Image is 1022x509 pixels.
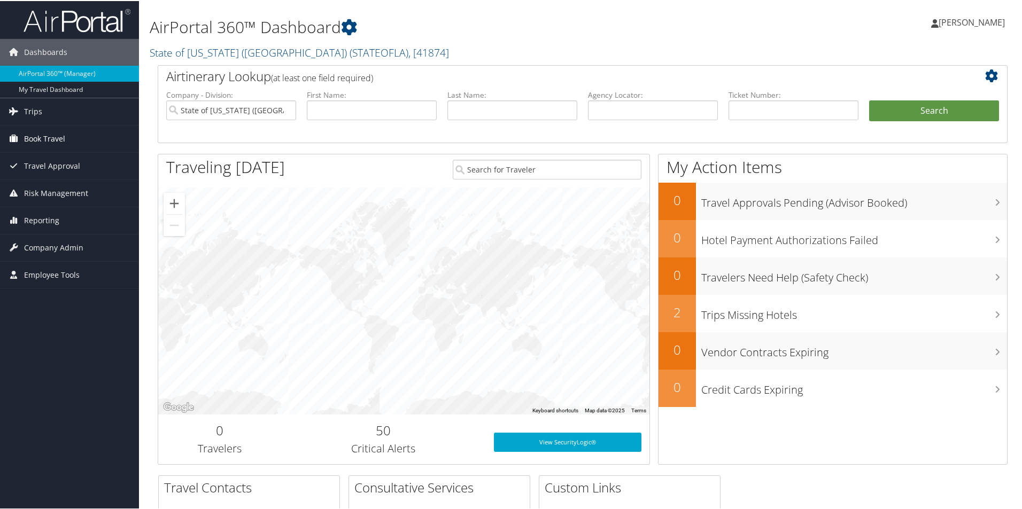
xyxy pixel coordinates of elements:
label: Agency Locator: [588,89,718,99]
h3: Credit Cards Expiring [701,376,1007,396]
a: 0Hotel Payment Authorizations Failed [659,219,1007,256]
h2: 0 [659,228,696,246]
span: Trips [24,97,42,124]
span: Company Admin [24,233,83,260]
span: Book Travel [24,124,65,151]
a: Terms (opens in new tab) [631,406,646,412]
a: 0Travelers Need Help (Safety Check) [659,256,1007,294]
h2: 0 [166,420,273,438]
h3: Travelers Need Help (Safety Check) [701,264,1007,284]
span: Reporting [24,206,59,233]
a: 2Trips Missing Hotels [659,294,1007,331]
h2: Travel Contacts [164,477,339,496]
input: Search for Traveler [453,159,641,178]
span: ( STATEOFLA ) [350,44,408,59]
h2: Consultative Services [354,477,530,496]
a: 0Credit Cards Expiring [659,369,1007,406]
h3: Travelers [166,440,273,455]
a: View SecurityLogic® [494,432,641,451]
label: Last Name: [447,89,577,99]
h3: Vendor Contracts Expiring [701,339,1007,359]
h2: 2 [659,302,696,320]
h2: 0 [659,265,696,283]
h2: Custom Links [545,477,720,496]
span: Travel Approval [24,152,80,178]
a: 0Travel Approvals Pending (Advisor Booked) [659,182,1007,219]
img: Google [161,400,196,413]
label: Company - Division: [166,89,296,99]
h2: 0 [659,190,696,208]
span: Dashboards [24,38,67,65]
span: , [ 41874 ] [408,44,449,59]
h3: Critical Alerts [289,440,478,455]
span: [PERSON_NAME] [939,15,1005,27]
label: Ticket Number: [729,89,858,99]
h2: 0 [659,377,696,395]
h3: Hotel Payment Authorizations Failed [701,226,1007,247]
a: State of [US_STATE] ([GEOGRAPHIC_DATA]) [150,44,449,59]
a: Open this area in Google Maps (opens a new window) [161,400,196,413]
h3: Trips Missing Hotels [701,301,1007,322]
span: Employee Tools [24,261,80,287]
h3: Travel Approvals Pending (Advisor Booked) [701,189,1007,209]
a: [PERSON_NAME] [931,5,1016,37]
h2: Airtinerary Lookup [166,66,928,84]
span: (at least one field required) [271,71,373,83]
h1: AirPortal 360™ Dashboard [150,15,727,37]
button: Zoom in [164,192,185,213]
span: Map data ©2025 [585,406,625,412]
h1: Traveling [DATE] [166,155,285,177]
h2: 0 [659,340,696,358]
h2: 50 [289,420,478,438]
h1: My Action Items [659,155,1007,177]
span: Risk Management [24,179,88,206]
button: Search [869,99,999,121]
button: Keyboard shortcuts [532,406,578,413]
a: 0Vendor Contracts Expiring [659,331,1007,369]
button: Zoom out [164,214,185,235]
img: airportal-logo.png [24,7,130,32]
label: First Name: [307,89,437,99]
